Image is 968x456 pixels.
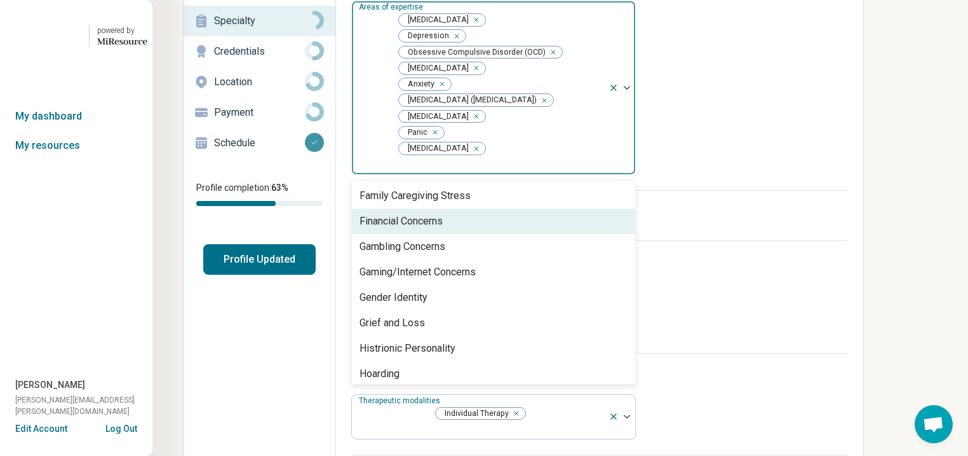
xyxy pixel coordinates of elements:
div: Grief and Loss [360,315,425,331]
div: Financial Concerns [360,214,443,229]
a: Credentials [184,36,335,67]
span: Panic [399,127,431,139]
span: [PERSON_NAME] [15,378,85,392]
a: Payment [184,97,335,128]
span: Depression [399,30,453,42]
div: Profile completion: [184,174,335,214]
a: Specialty [184,6,335,36]
p: Schedule [214,135,305,151]
label: Areas of expertise [359,3,426,11]
span: 63 % [271,183,288,193]
p: Credentials [214,44,305,59]
span: [MEDICAL_DATA] [399,14,473,26]
img: Geode Health [5,20,81,51]
button: Edit Account [15,422,67,436]
div: Family Caregiving Stress [360,188,471,204]
div: Histrionic Personality [360,341,455,356]
span: [MEDICAL_DATA] [399,111,473,123]
a: Location [184,67,335,97]
p: Location [214,74,305,90]
span: [MEDICAL_DATA] [399,142,473,155]
a: Geode Healthpowered by [5,20,147,51]
label: Therapeutic modalities [359,396,443,405]
span: Anxiety [399,78,438,90]
div: Profile completion [196,201,323,206]
div: Gambling Concerns [360,239,445,254]
button: Log Out [105,422,137,432]
span: [PERSON_NAME][EMAIL_ADDRESS][PERSON_NAME][DOMAIN_NAME] [15,394,152,417]
span: Obsessive Compulsive Disorder (OCD) [399,46,549,59]
div: Open chat [915,405,953,443]
button: Profile Updated [203,244,316,275]
p: Payment [214,105,305,120]
a: Schedule [184,128,335,158]
span: [MEDICAL_DATA] [399,62,473,74]
span: Individual Therapy [436,408,513,420]
div: Gender Identity [360,290,427,305]
span: [MEDICAL_DATA] ([MEDICAL_DATA]) [399,94,541,106]
div: Hoarding [360,366,400,382]
div: Gaming/Internet Concerns [360,265,476,280]
p: Specialty [214,13,305,29]
div: powered by [97,25,147,36]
